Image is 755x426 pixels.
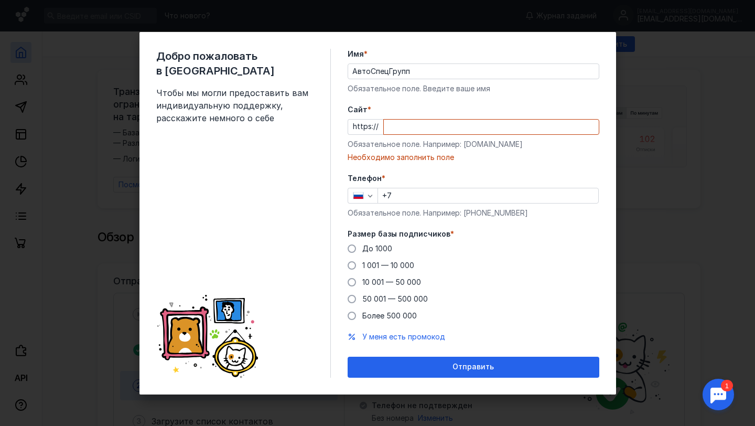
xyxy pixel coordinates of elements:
span: Более 500 000 [362,311,417,320]
span: Размер базы подписчиков [348,229,450,239]
button: Отправить [348,357,599,378]
div: Обязательное поле. Например: [DOMAIN_NAME] [348,139,599,150]
span: Телефон [348,173,382,184]
div: Обязательное поле. Например: [PHONE_NUMBER] [348,208,599,218]
span: Cайт [348,104,368,115]
span: Чтобы мы могли предоставить вам индивидуальную поддержку, расскажите немного о себе [156,87,314,124]
span: Добро пожаловать в [GEOGRAPHIC_DATA] [156,49,314,78]
span: Отправить [452,363,494,371]
span: У меня есть промокод [362,332,445,341]
div: Обязательное поле. Введите ваше имя [348,83,599,94]
div: 1 [24,6,36,18]
span: 50 001 — 500 000 [362,294,428,303]
button: У меня есть промокод [362,332,445,342]
span: 1 001 — 10 000 [362,261,414,270]
span: Имя [348,49,364,59]
div: Необходимо заполнить поле [348,152,599,163]
span: 10 001 — 50 000 [362,278,421,286]
span: До 1000 [362,244,392,253]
